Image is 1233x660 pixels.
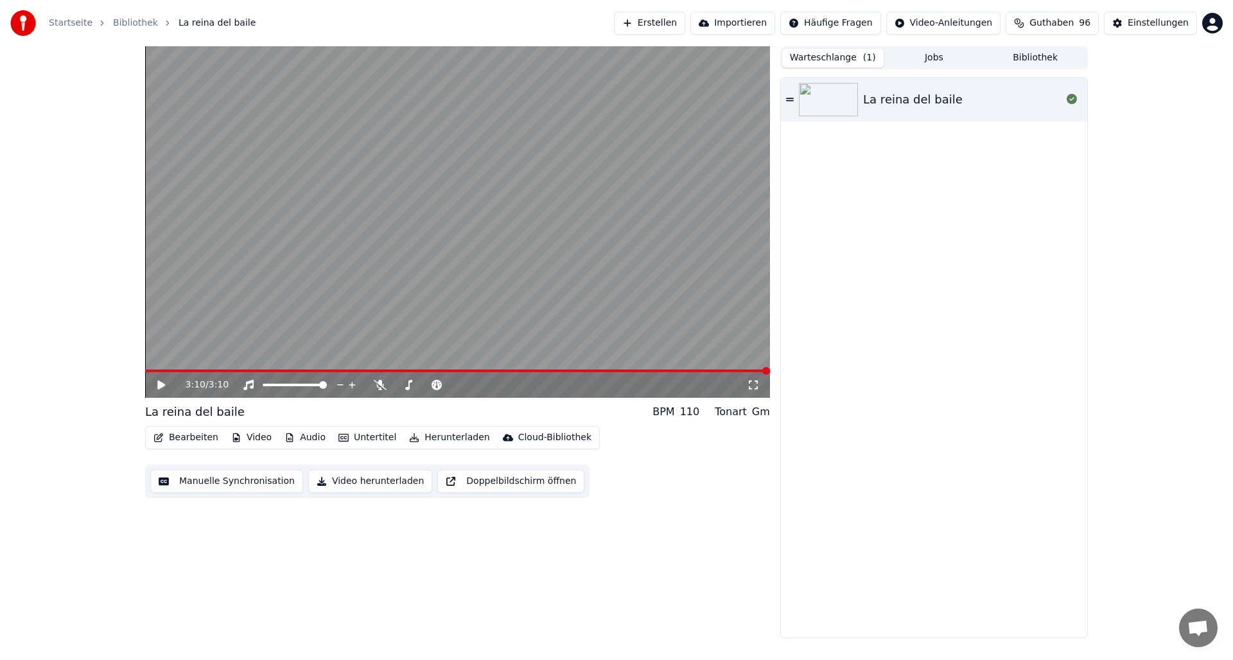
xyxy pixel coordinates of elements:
[333,429,401,447] button: Untertitel
[49,17,92,30] a: Startseite
[780,12,881,35] button: Häufige Fragen
[782,49,884,67] button: Warteschlange
[209,379,229,391] span: 3:10
[863,51,876,64] span: ( 1 )
[404,429,494,447] button: Herunterladen
[437,470,584,493] button: Doppelbildschirm öffnen
[1104,12,1197,35] button: Einstellungen
[884,49,985,67] button: Jobs
[308,470,432,493] button: Video herunterladen
[1006,12,1099,35] button: Guthaben96
[148,429,223,447] button: Bearbeiten
[886,12,1001,35] button: Video-Anleitungen
[863,91,963,109] div: La reina del baile
[680,404,700,420] div: 110
[226,429,277,447] button: Video
[186,379,205,391] span: 3:10
[1179,609,1218,647] div: Chat öffnen
[150,470,303,493] button: Manuelle Synchronisation
[186,379,216,391] div: /
[10,10,36,36] img: youka
[49,17,256,30] nav: breadcrumb
[145,403,245,421] div: La reina del baile
[752,404,770,420] div: Gm
[715,404,747,420] div: Tonart
[652,404,674,420] div: BPM
[113,17,158,30] a: Bibliothek
[614,12,685,35] button: Erstellen
[1128,17,1189,30] div: Einstellungen
[690,12,775,35] button: Importieren
[518,431,591,444] div: Cloud-Bibliothek
[1079,17,1090,30] span: 96
[279,429,331,447] button: Audio
[984,49,1086,67] button: Bibliothek
[1029,17,1074,30] span: Guthaben
[179,17,256,30] span: La reina del baile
